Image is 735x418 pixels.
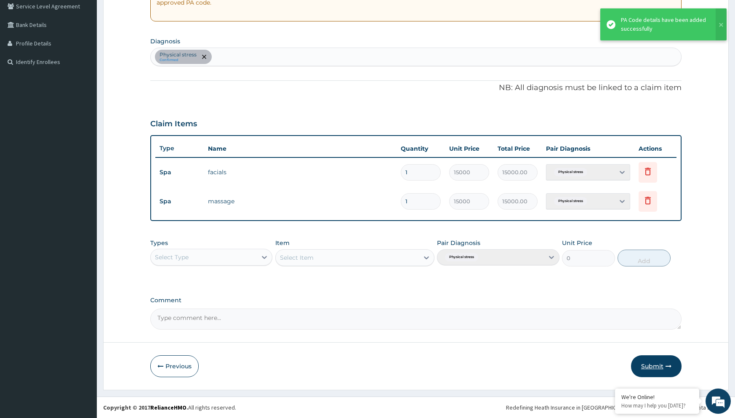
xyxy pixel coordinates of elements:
[506,403,729,412] div: Redefining Heath Insurance in [GEOGRAPHIC_DATA] using Telemedicine and Data Science!
[16,42,34,63] img: d_794563401_company_1708531726252_794563401
[150,240,168,247] label: Types
[542,140,634,157] th: Pair Diagnosis
[204,164,396,181] td: facials
[397,140,445,157] th: Quantity
[621,393,693,401] div: We're Online!
[155,141,204,156] th: Type
[44,47,141,58] div: Chat with us now
[445,140,493,157] th: Unit Price
[4,230,160,259] textarea: Type your message and hit 'Enter'
[562,239,592,247] label: Unit Price
[493,140,542,157] th: Total Price
[150,120,197,129] h3: Claim Items
[138,4,158,24] div: Minimize live chat window
[204,193,396,210] td: massage
[621,16,708,33] div: PA Code details have been added successfully
[49,106,116,191] span: We're online!
[204,140,396,157] th: Name
[618,250,671,266] button: Add
[275,239,290,247] label: Item
[631,355,682,377] button: Submit
[97,397,735,418] footer: All rights reserved.
[150,355,199,377] button: Previous
[155,253,189,261] div: Select Type
[155,165,204,180] td: Spa
[621,402,693,409] p: How may I help you today?
[150,404,186,411] a: RelianceHMO
[103,404,188,411] strong: Copyright © 2017 .
[155,194,204,209] td: Spa
[437,239,480,247] label: Pair Diagnosis
[634,140,676,157] th: Actions
[150,297,681,304] label: Comment
[150,83,681,93] p: NB: All diagnosis must be linked to a claim item
[150,37,180,45] label: Diagnosis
